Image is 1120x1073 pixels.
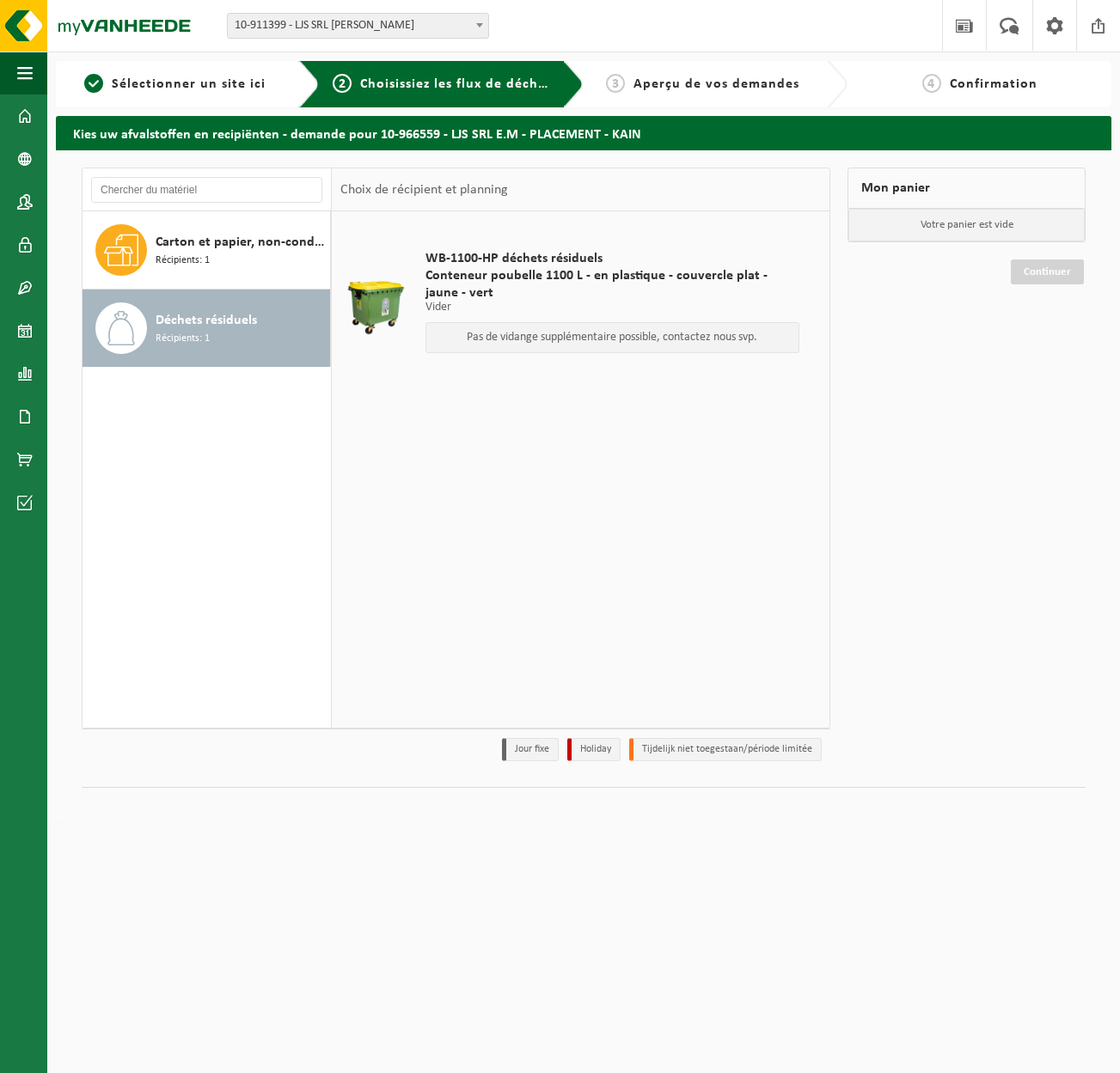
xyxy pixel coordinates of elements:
[950,77,1037,91] span: Confirmation
[435,332,790,344] p: Pas de vidange supplémentaire possible, contactez nous svp.
[633,77,799,91] span: Aperçu de vos demandes
[425,267,799,302] span: Conteneur poubelle 1100 L - en plastique - couvercle plat - jaune - vert
[56,116,1111,149] h2: Kies uw afvalstoffen en recipiënten - demande pour 10-966559 - LJS SRL E.M - PLACEMENT - KAIN
[1011,259,1084,284] a: Continuer
[156,331,210,347] span: Récipients: 1
[156,232,326,253] span: Carton et papier, non-conditionné (industriel)
[848,209,1085,241] p: Votre panier est vide
[156,253,210,269] span: Récipients: 1
[332,168,517,211] div: Choix de récipient et planning
[112,77,266,91] span: Sélectionner un site ici
[922,74,941,93] span: 4
[64,74,285,94] a: 1Sélectionner un site ici
[502,738,559,761] li: Jour fixe
[156,310,257,331] span: Déchets résiduels
[606,74,625,93] span: 3
[567,738,621,761] li: Holiday
[83,290,331,367] button: Déchets résiduels Récipients: 1
[360,77,646,91] span: Choisissiez les flux de déchets et récipients
[227,13,489,39] span: 10-911399 - LJS SRL E.M - KAIN
[83,211,331,290] button: Carton et papier, non-conditionné (industriel) Récipients: 1
[848,168,1086,209] div: Mon panier
[425,302,799,314] p: Vider
[629,738,822,761] li: Tijdelijk niet toegestaan/période limitée
[91,177,322,203] input: Chercher du matériel
[425,250,799,267] span: WB-1100-HP déchets résiduels
[228,14,488,38] span: 10-911399 - LJS SRL E.M - KAIN
[84,74,103,93] span: 1
[333,74,352,93] span: 2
